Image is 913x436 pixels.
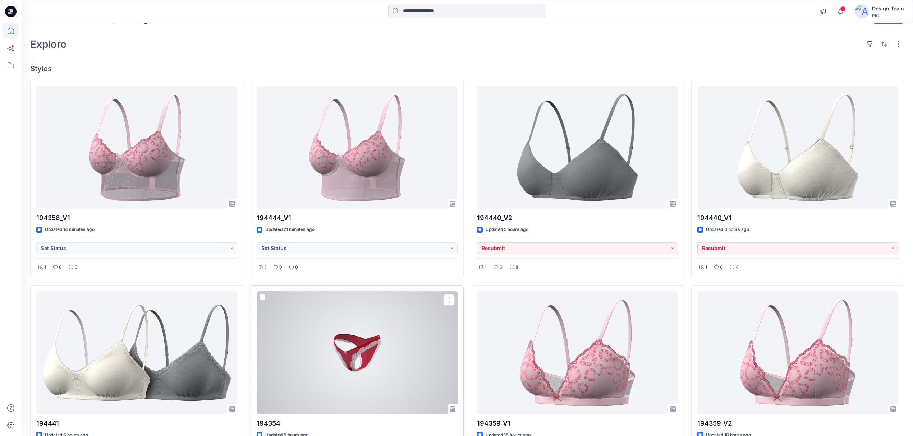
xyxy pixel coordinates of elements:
span: 1 [840,6,846,12]
p: 4 [736,264,739,271]
p: 194441 [36,418,237,428]
p: 1 [485,264,487,271]
p: 0 [295,264,298,271]
p: 194354 [257,418,458,428]
p: Updated 21 minutes ago [265,226,315,233]
p: Updated 5 hours ago [486,226,528,233]
p: 194444_V1 [257,213,458,223]
img: avatar [855,4,869,19]
p: 194359_V1 [477,418,678,428]
h2: Explore [30,38,66,50]
p: 194358_V1 [36,213,237,223]
p: 1 [265,264,266,271]
p: 0 [500,264,503,271]
p: 0 [279,264,282,271]
a: 194441 [36,291,237,414]
p: 194359_V2 [697,418,898,428]
div: PIC [872,13,904,18]
a: 194440_V2 [477,86,678,209]
p: 0 [720,264,723,271]
p: 194440_V2 [477,213,678,223]
div: Design Team [872,4,904,13]
p: 1 [705,264,707,271]
h4: Styles [30,64,904,73]
p: 0 [75,264,78,271]
a: 194440_V1 [697,86,898,209]
a: 194359_V2 [697,291,898,414]
a: 194444_V1 [257,86,458,209]
a: 194358_V1 [36,86,237,209]
a: 194359_V1 [477,291,678,414]
p: Updated 14 minutes ago [45,226,95,233]
p: 0 [59,264,62,271]
p: 1 [44,264,46,271]
p: 194440_V1 [697,213,898,223]
a: 194354 [257,291,458,414]
p: Updated 6 hours ago [706,226,749,233]
p: 8 [515,264,518,271]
